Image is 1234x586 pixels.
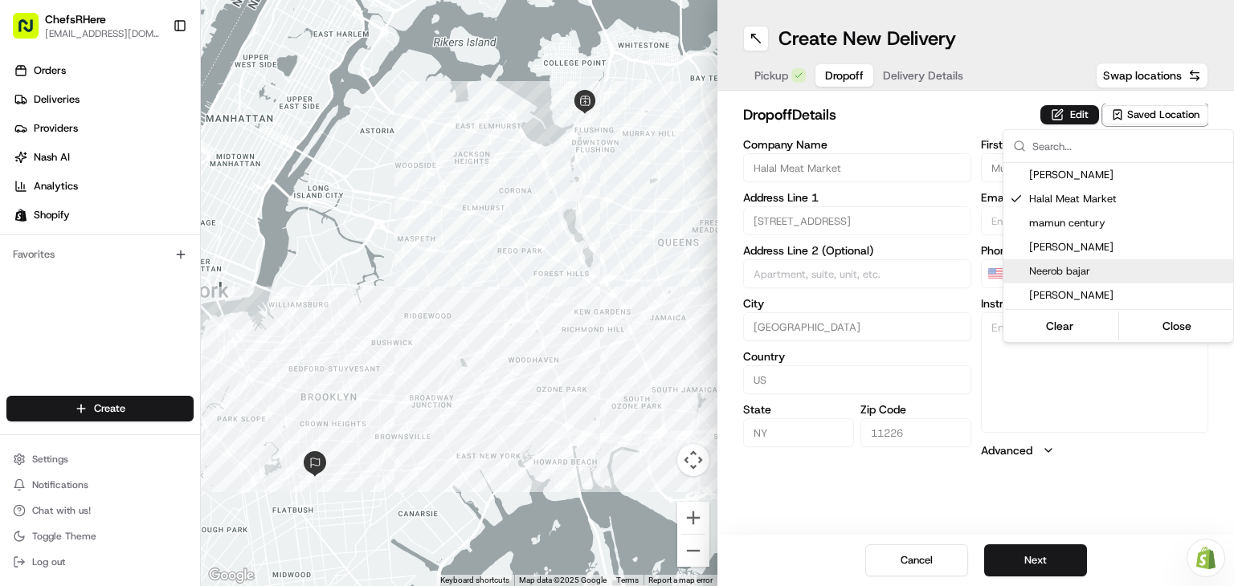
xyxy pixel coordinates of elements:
[129,226,264,255] a: 💻API Documentation
[1032,130,1224,162] input: Search...
[273,158,292,177] button: Start new chat
[1029,168,1227,182] span: [PERSON_NAME]
[1029,192,1227,206] span: Halal Meat Market
[113,271,194,284] a: Powered byPylon
[16,153,45,182] img: 1736555255976-a54dd68f-1ca7-489b-9aae-adbdc363a1c4
[1029,288,1227,303] span: [PERSON_NAME]
[160,272,194,284] span: Pylon
[55,169,203,182] div: We're available if you need us!
[42,104,265,120] input: Clear
[16,64,292,90] p: Welcome 👋
[1003,163,1233,342] div: Suggestions
[16,16,48,48] img: Nash
[1122,315,1232,337] button: Close
[136,234,149,247] div: 💻
[1029,240,1227,254] span: [PERSON_NAME]
[152,233,258,249] span: API Documentation
[10,226,129,255] a: 📗Knowledge Base
[55,153,264,169] div: Start new chat
[32,233,123,249] span: Knowledge Base
[1005,315,1115,337] button: Clear
[1029,264,1227,279] span: Neerob bajar
[1029,216,1227,230] span: mamun century
[16,234,29,247] div: 📗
